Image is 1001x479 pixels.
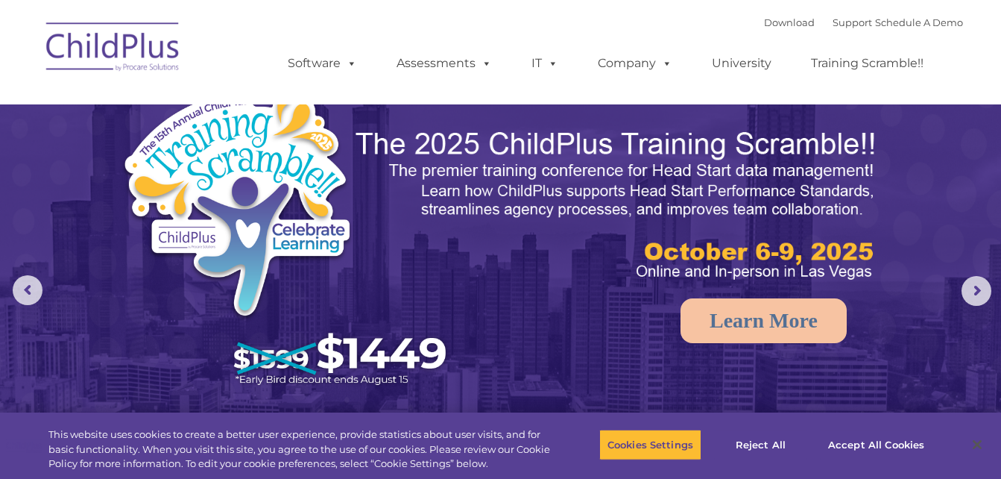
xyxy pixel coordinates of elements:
[833,16,872,28] a: Support
[714,429,807,460] button: Reject All
[583,48,687,78] a: Company
[207,98,253,110] span: Last name
[517,48,573,78] a: IT
[207,160,271,171] span: Phone number
[820,429,932,460] button: Accept All Cookies
[39,12,188,87] img: ChildPlus by Procare Solutions
[48,428,551,472] div: This website uses cookies to create a better user experience, provide statistics about user visit...
[697,48,786,78] a: University
[764,16,815,28] a: Download
[681,298,847,343] a: Learn More
[764,16,963,28] font: |
[273,48,372,78] a: Software
[796,48,938,78] a: Training Scramble!!
[875,16,963,28] a: Schedule A Demo
[961,428,994,461] button: Close
[382,48,507,78] a: Assessments
[599,429,701,460] button: Cookies Settings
